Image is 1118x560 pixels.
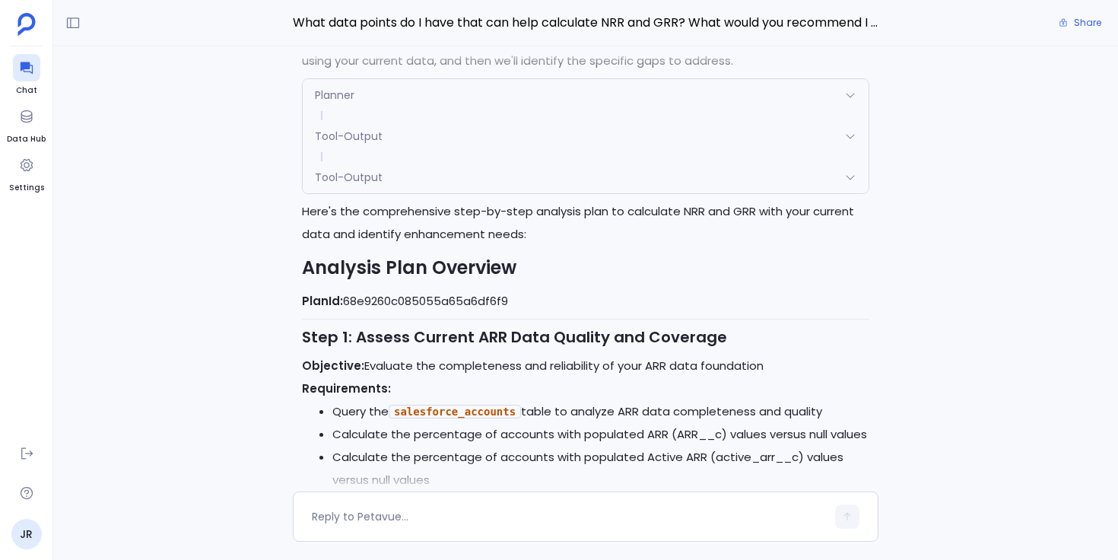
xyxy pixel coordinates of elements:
[302,293,343,309] strong: PlanId:
[13,54,40,97] a: Chat
[315,170,383,185] span: Tool-Output
[302,380,391,396] strong: Requirements:
[315,87,354,103] span: Planner
[302,326,727,348] strong: Step 1: Assess Current ARR Data Quality and Coverage
[302,290,869,313] p: 68e9260c085055a65a6df6f9
[7,133,46,145] span: Data Hub
[302,355,869,377] p: Evaluate the completeness and reliability of your ARR data foundation
[302,358,364,374] strong: Objective:
[389,405,521,418] code: salesforce_accounts
[17,13,36,36] img: petavue logo
[1050,12,1110,33] button: Share
[9,182,44,194] span: Settings
[13,84,40,97] span: Chat
[302,200,869,246] p: Here's the comprehensive step-by-step analysis plan to calculate NRR and GRR with your current da...
[1074,17,1101,29] span: Share
[11,519,42,549] a: JR
[293,13,878,33] span: What data points do I have that can help calculate NRR and GRR? What would you recommend I add fr...
[9,151,44,194] a: Settings
[315,129,383,144] span: Tool-Output
[332,400,869,423] li: Query the table to analyze ARR data completeness and quality
[332,423,869,446] li: Calculate the percentage of accounts with populated ARR (ARR__c) values versus null values
[7,103,46,145] a: Data Hub
[332,446,869,492] li: Calculate the percentage of accounts with populated Active ARR (active_arr__c) values versus null...
[302,255,516,280] strong: Analysis Plan Overview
